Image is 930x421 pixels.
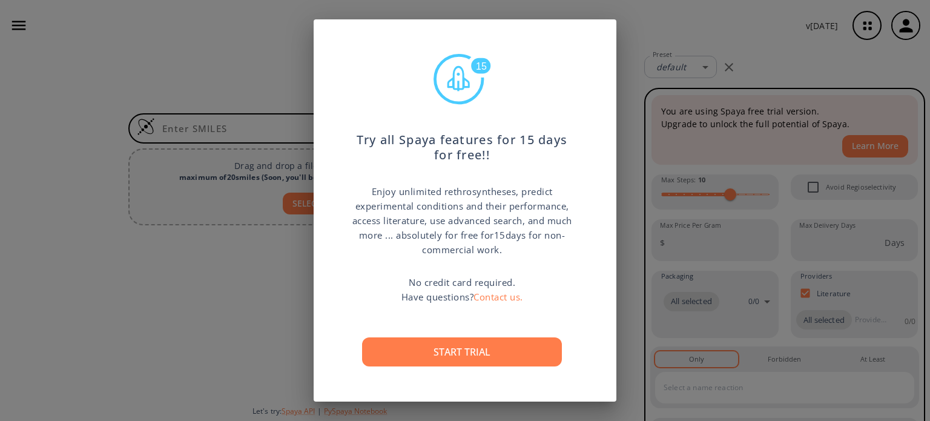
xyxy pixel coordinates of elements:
[350,184,574,257] p: Enjoy unlimited rethrosyntheses, predict experimental conditions and their performance, access li...
[473,291,523,303] a: Contact us.
[401,275,523,304] p: No credit card required. Have questions?
[362,337,562,366] button: Start trial
[350,121,574,163] p: Try all Spaya features for 15 days for free!!
[476,61,487,71] text: 15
